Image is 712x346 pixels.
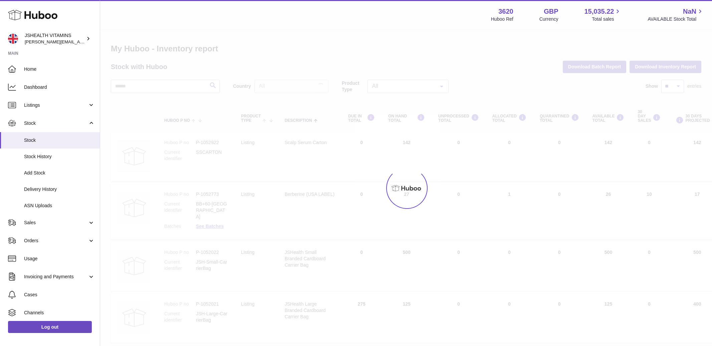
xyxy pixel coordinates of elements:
span: Usage [24,256,95,262]
span: Invoicing and Payments [24,274,88,280]
span: Sales [24,220,88,226]
span: Listings [24,102,88,108]
span: Orders [24,238,88,244]
span: [PERSON_NAME][EMAIL_ADDRESS][DOMAIN_NAME] [25,39,134,44]
span: Add Stock [24,170,95,176]
strong: GBP [544,7,558,16]
span: Cases [24,292,95,298]
span: Stock [24,120,88,126]
span: Dashboard [24,84,95,90]
span: NaN [683,7,696,16]
a: 15,035.22 Total sales [584,7,622,22]
span: Home [24,66,95,72]
span: AVAILABLE Stock Total [648,16,704,22]
strong: 3620 [498,7,513,16]
span: Channels [24,310,95,316]
img: francesca@jshealthvitamins.com [8,34,18,44]
span: Delivery History [24,186,95,193]
span: Stock History [24,153,95,160]
div: Huboo Ref [491,16,513,22]
a: NaN AVAILABLE Stock Total [648,7,704,22]
span: 15,035.22 [584,7,614,16]
span: Stock [24,137,95,143]
div: Currency [539,16,558,22]
a: Log out [8,321,92,333]
span: Total sales [592,16,622,22]
span: ASN Uploads [24,203,95,209]
div: JSHEALTH VITAMINS [25,32,85,45]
